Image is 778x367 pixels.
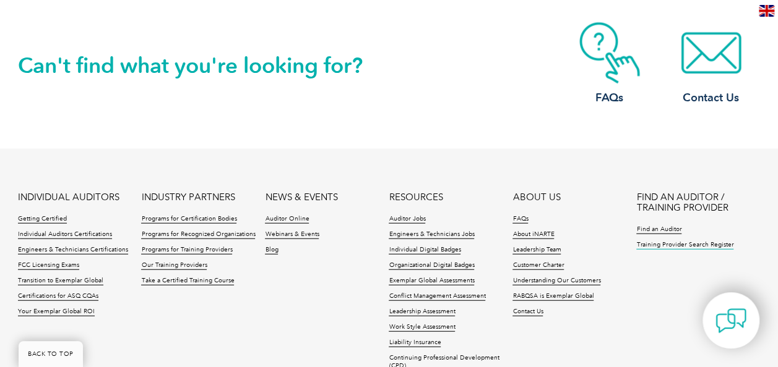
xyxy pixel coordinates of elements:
a: Programs for Certification Bodies [141,215,236,224]
a: FCC Licensing Exams [18,261,79,270]
img: contact-faq.webp [560,22,659,84]
a: Engineers & Technicians Jobs [389,230,474,239]
a: FAQs [560,22,659,106]
a: Our Training Providers [141,261,207,270]
img: contact-email.webp [662,22,761,84]
h3: FAQs [560,90,659,106]
a: Work Style Assessment [389,323,455,332]
a: Getting Certified [18,215,67,224]
a: Blog [265,246,278,255]
a: Conflict Management Assessment [389,292,485,301]
img: en [759,5,774,17]
a: Leadership Assessment [389,308,455,316]
a: NEWS & EVENTS [265,192,337,203]
a: Organizational Digital Badges [389,261,474,270]
h2: Can't find what you're looking for? [18,56,389,75]
a: Individual Auditors Certifications [18,230,112,239]
a: Auditor Jobs [389,215,425,224]
a: Auditor Online [265,215,309,224]
a: Contact Us [512,308,543,316]
a: Engineers & Technicians Certifications [18,246,128,255]
a: ABOUT US [512,192,560,203]
a: Customer Charter [512,261,564,270]
img: contact-chat.png [715,305,746,336]
a: RESOURCES [389,192,443,203]
a: RABQSA is Exemplar Global [512,292,594,301]
a: FAQs [512,215,528,224]
a: Understanding Our Customers [512,277,600,285]
a: Your Exemplar Global ROI [18,308,95,316]
h3: Contact Us [662,90,761,106]
a: Find an Auditor [636,226,681,234]
a: Transition to Exemplar Global [18,277,103,285]
a: Contact Us [662,22,761,106]
a: FIND AN AUDITOR / TRAINING PROVIDER [636,192,760,213]
a: Liability Insurance [389,339,441,347]
a: Training Provider Search Register [636,241,733,250]
a: Leadership Team [512,246,561,255]
a: Exemplar Global Assessments [389,277,474,285]
a: INDUSTRY PARTNERS [141,192,235,203]
a: Webinars & Events [265,230,319,239]
a: Take a Certified Training Course [141,277,234,285]
a: Programs for Recognized Organizations [141,230,255,239]
a: Certifications for ASQ CQAs [18,292,98,301]
a: INDIVIDUAL AUDITORS [18,192,119,203]
a: BACK TO TOP [19,341,83,367]
a: About iNARTE [512,230,554,239]
a: Individual Digital Badges [389,246,460,255]
a: Programs for Training Providers [141,246,232,255]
